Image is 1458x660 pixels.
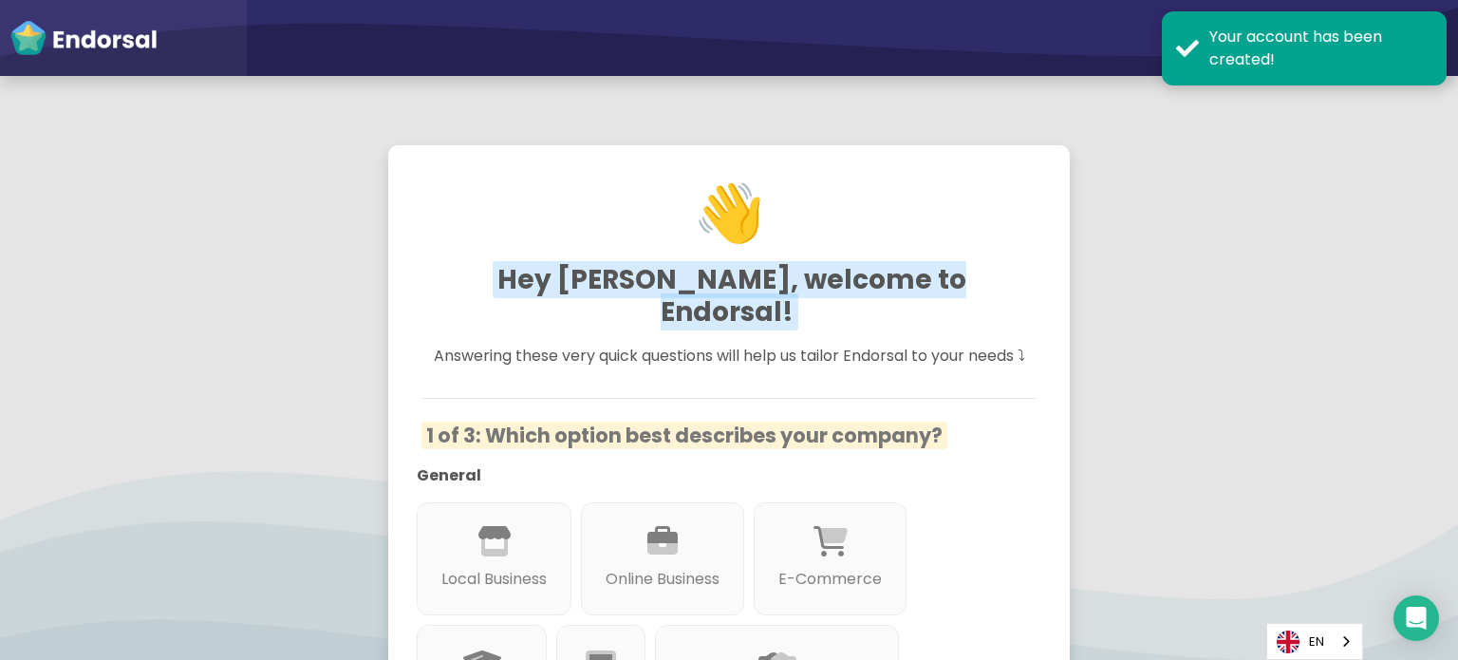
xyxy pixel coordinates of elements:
[1266,623,1363,660] div: Language
[434,345,1025,367] span: Answering these very quick questions will help us tailor Endorsal to your needs ⤵︎
[493,261,966,330] span: Hey [PERSON_NAME], welcome to Endorsal!
[1393,595,1439,641] div: Open Intercom Messenger
[1209,26,1432,71] div: Your account has been created!
[1267,624,1362,659] a: EN
[9,19,158,57] img: endorsal-logo-white@2x.png
[778,568,882,591] p: E-Commerce
[441,568,547,591] p: Local Business
[421,422,947,449] span: 1 of 3: Which option best describes your company?
[417,464,1013,487] p: General
[606,568,720,591] p: Online Business
[1266,623,1363,660] aside: Language selected: English
[422,106,1036,319] h1: 👋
